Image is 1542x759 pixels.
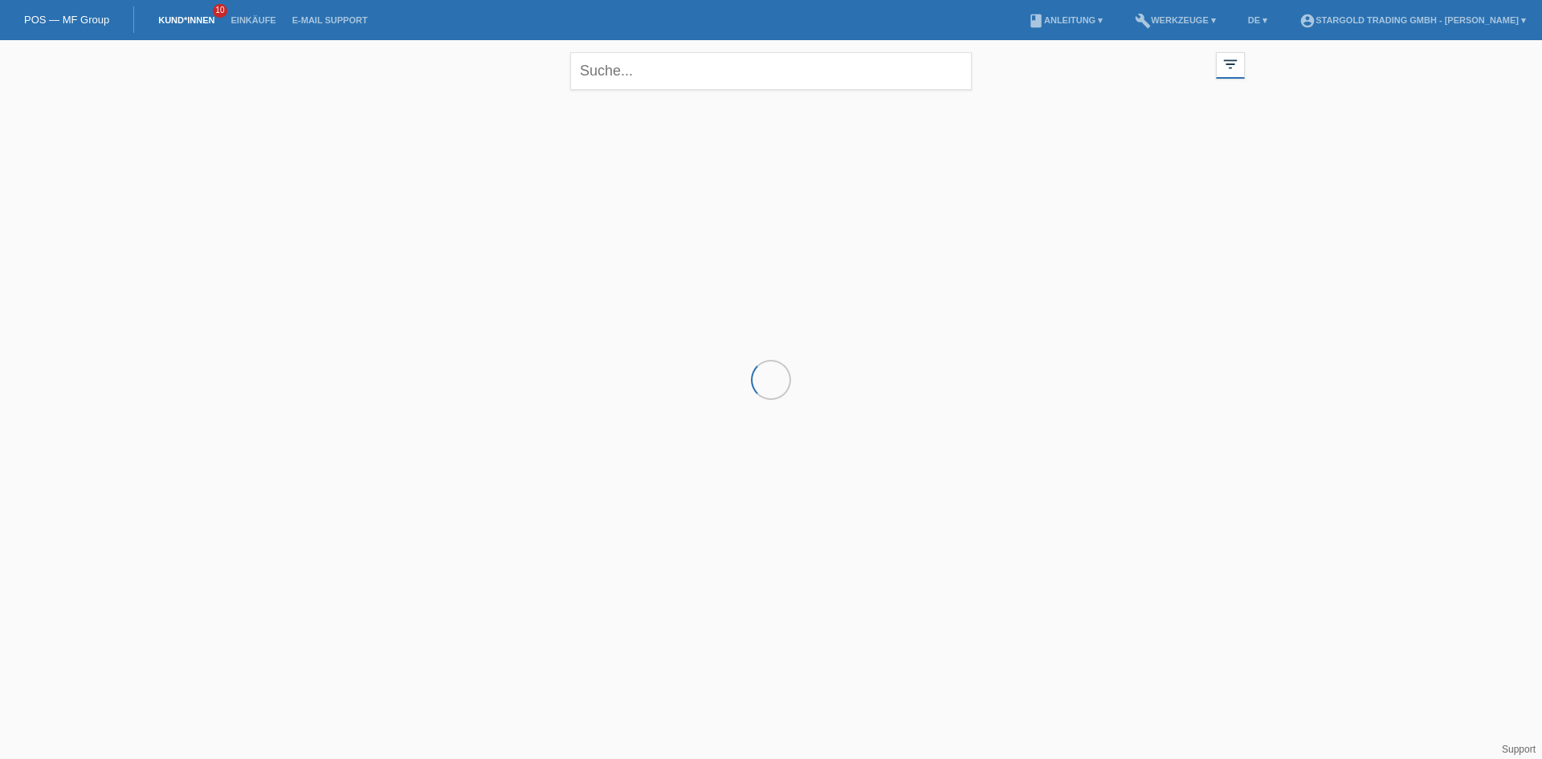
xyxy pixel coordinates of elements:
[1299,13,1316,29] i: account_circle
[1127,15,1224,25] a: buildWerkzeuge ▾
[1240,15,1275,25] a: DE ▾
[284,15,376,25] a: E-Mail Support
[1028,13,1044,29] i: book
[570,52,972,90] input: Suche...
[1020,15,1111,25] a: bookAnleitung ▾
[1222,55,1239,73] i: filter_list
[213,4,227,18] span: 10
[24,14,109,26] a: POS — MF Group
[1502,744,1536,755] a: Support
[1135,13,1151,29] i: build
[1291,15,1534,25] a: account_circleStargold Trading GmbH - [PERSON_NAME] ▾
[150,15,222,25] a: Kund*innen
[222,15,284,25] a: Einkäufe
